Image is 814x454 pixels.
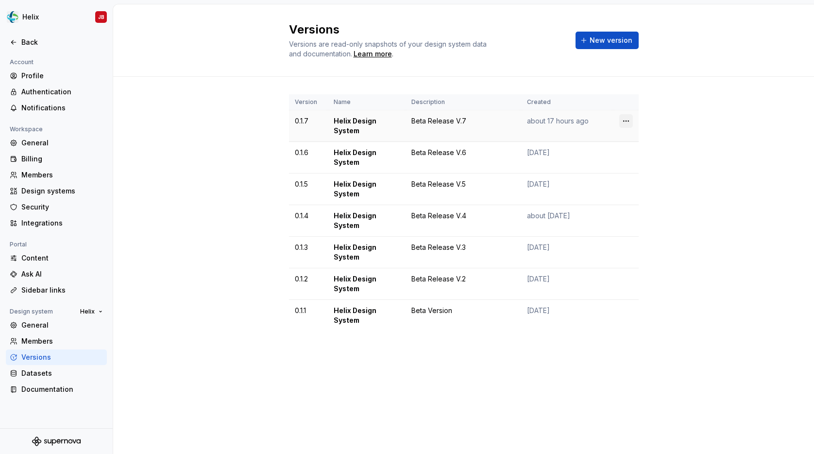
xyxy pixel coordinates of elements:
[521,237,613,268] td: [DATE]
[6,135,107,151] a: General
[289,142,328,174] td: 0.1.6
[6,266,107,282] a: Ask AI
[289,110,328,142] td: 0.1.7
[6,199,107,215] a: Security
[21,384,103,394] div: Documentation
[354,49,392,59] a: Learn more
[289,174,328,205] td: 0.1.5
[328,174,406,205] td: Helix Design System
[6,183,107,199] a: Design systems
[352,51,393,58] span: .
[411,243,515,252] div: Beta Release V.3
[22,12,39,22] div: Helix
[521,174,613,205] td: [DATE]
[21,336,103,346] div: Members
[289,22,564,37] h2: Versions
[576,32,639,49] button: New version
[21,320,103,330] div: General
[6,349,107,365] a: Versions
[21,368,103,378] div: Datasets
[328,110,406,142] td: Helix Design System
[32,437,81,446] svg: Supernova Logo
[21,103,103,113] div: Notifications
[21,170,103,180] div: Members
[289,94,328,110] th: Version
[289,268,328,300] td: 0.1.2
[21,87,103,97] div: Authentication
[6,306,57,317] div: Design system
[411,274,515,284] div: Beta Release V.2
[6,100,107,116] a: Notifications
[328,94,406,110] th: Name
[328,300,406,332] td: Helix Design System
[289,40,487,58] span: Versions are read-only snapshots of your design system data and documentation.
[6,56,37,68] div: Account
[21,352,103,362] div: Versions
[21,154,103,164] div: Billing
[6,215,107,231] a: Integrations
[21,285,103,295] div: Sidebar links
[80,308,95,315] span: Helix
[21,218,103,228] div: Integrations
[6,250,107,266] a: Content
[6,333,107,349] a: Members
[6,282,107,298] a: Sidebar links
[406,94,521,110] th: Description
[289,237,328,268] td: 0.1.3
[328,142,406,174] td: Helix Design System
[411,306,515,315] div: Beta Version
[411,179,515,189] div: Beta Release V.5
[6,68,107,84] a: Profile
[21,202,103,212] div: Security
[328,268,406,300] td: Helix Design System
[289,205,328,237] td: 0.1.4
[6,317,107,333] a: General
[6,84,107,100] a: Authentication
[411,148,515,157] div: Beta Release V.6
[289,300,328,332] td: 0.1.1
[2,6,111,28] button: HelixJB
[521,142,613,174] td: [DATE]
[6,123,47,135] div: Workspace
[7,11,18,23] img: f6f21888-ac52-4431-a6ea-009a12e2bf23.png
[411,211,515,221] div: Beta Release V.4
[21,37,103,47] div: Back
[411,116,515,126] div: Beta Release V.7
[521,110,613,142] td: about 17 hours ago
[521,205,613,237] td: about [DATE]
[21,186,103,196] div: Design systems
[21,253,103,263] div: Content
[6,167,107,183] a: Members
[328,205,406,237] td: Helix Design System
[6,366,107,381] a: Datasets
[21,138,103,148] div: General
[521,94,613,110] th: Created
[6,35,107,50] a: Back
[521,268,613,300] td: [DATE]
[21,71,103,81] div: Profile
[521,300,613,332] td: [DATE]
[98,13,104,21] div: JB
[6,151,107,167] a: Billing
[328,237,406,268] td: Helix Design System
[590,35,632,45] span: New version
[21,269,103,279] div: Ask AI
[6,239,31,250] div: Portal
[6,382,107,397] a: Documentation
